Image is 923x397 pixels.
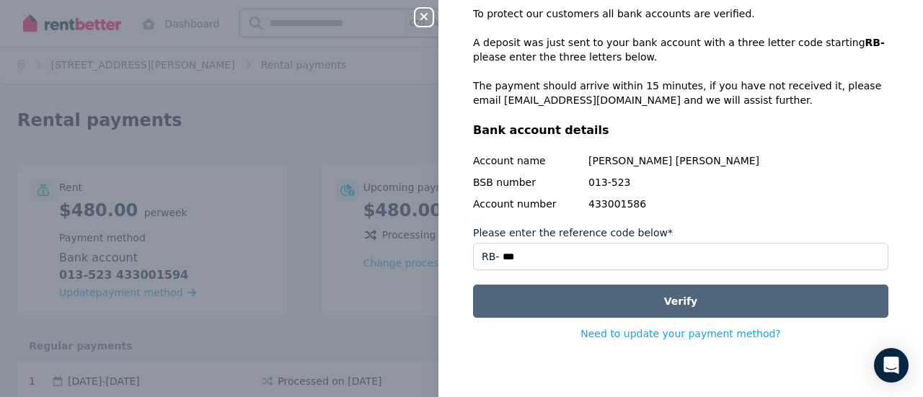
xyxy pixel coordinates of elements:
[588,175,888,189] span: 013-523
[588,197,888,211] span: 433001586
[473,79,888,107] p: The payment should arrive within 15 minutes, if you have not received it, please email and we wil...
[580,326,781,341] button: Need to update your payment method?
[473,197,581,211] div: Account number
[874,348,909,383] div: Open Intercom Messenger
[865,37,885,48] strong: RB-
[473,35,888,64] p: A deposit was just sent to your bank account with a three letter code starting please enter the t...
[473,6,888,21] p: To protect our customers all bank accounts are verified.
[504,94,681,106] a: [EMAIL_ADDRESS][DOMAIN_NAME]
[473,153,581,168] div: Account name
[473,285,888,318] button: Verify
[473,175,581,189] div: BSB number
[473,226,673,240] label: Please enter the reference code below*
[588,153,888,168] span: [PERSON_NAME] [PERSON_NAME]
[473,122,888,139] p: Bank account details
